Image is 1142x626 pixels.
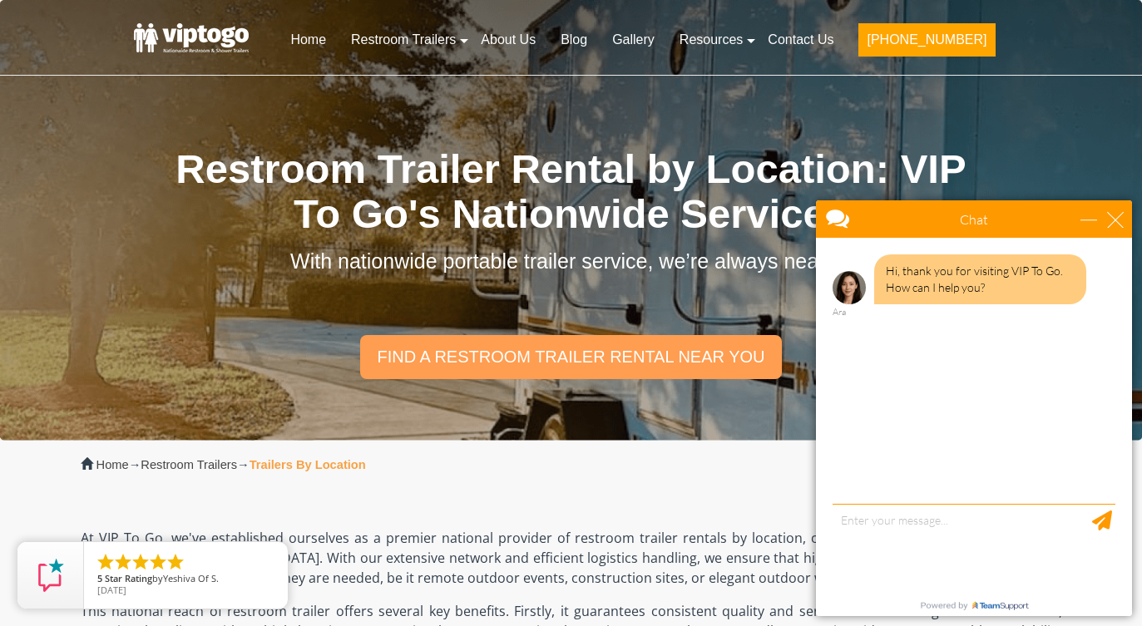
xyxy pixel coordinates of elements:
a: Restroom Trailers [339,22,468,58]
li:  [113,552,133,572]
span: Yeshiva Of S. [163,572,219,584]
strong: Trailers By Location [250,458,366,471]
a: Contact Us [755,22,846,58]
span: 5 [97,572,102,584]
img: Review Rating [34,559,67,592]
span: → → [96,458,366,471]
button: [PHONE_NUMBER] [858,23,995,57]
a: [PHONE_NUMBER] [846,22,1007,67]
span: [DATE] [97,584,126,596]
a: Resources [667,22,755,58]
a: Home [96,458,129,471]
span: With nationwide portable trailer service, we’re always nearby. [290,249,852,273]
li:  [96,552,116,572]
p: At VIP To Go, we've established ourselves as a premier national provider of restroom trailer rent... [81,528,1062,588]
span: by [97,574,274,585]
a: Gallery [600,22,667,58]
li:  [148,552,168,572]
iframe: Live Chat Box [806,190,1142,626]
a: Restroom Trailers [141,458,237,471]
a: find a restroom trailer rental near you [360,335,781,378]
a: About Us [468,22,548,58]
span: Restroom Trailer Rental by Location: VIP To Go's Nationwide Services [176,146,966,236]
span: Star Rating [105,572,152,584]
li:  [166,552,185,572]
a: Home [278,22,339,58]
li:  [131,552,151,572]
a: Blog [548,22,600,58]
